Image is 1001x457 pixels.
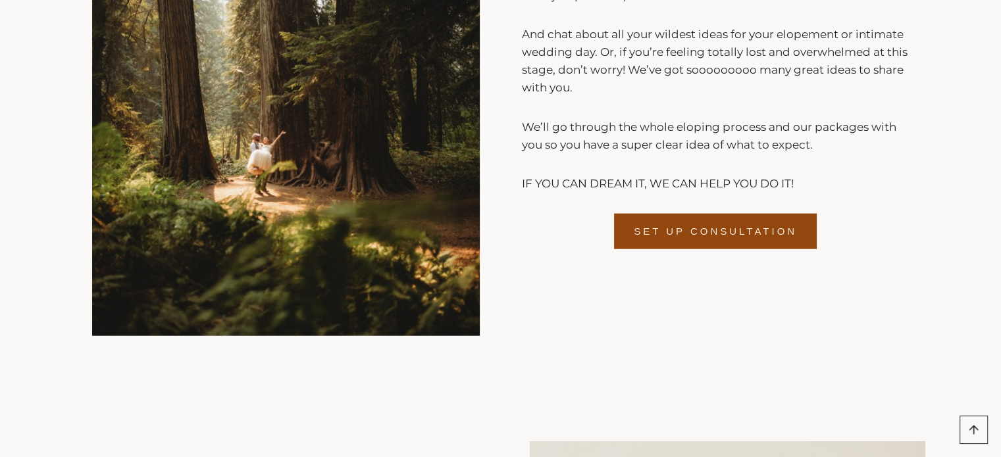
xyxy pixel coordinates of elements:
[960,416,988,444] a: Scroll to top
[522,118,910,154] p: We’ll go through the whole eloping process and our packages with you so you have a super clear id...
[522,175,910,193] p: IF YOU CAN DREAM IT, WE CAN HELP YOU DO IT!
[522,26,910,97] p: And chat about all your wildest ideas for your elopement or intimate wedding day. Or, if you’re f...
[634,224,797,239] span: SET UP CONSULTATION
[614,214,817,249] a: SET UP CONSULTATION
